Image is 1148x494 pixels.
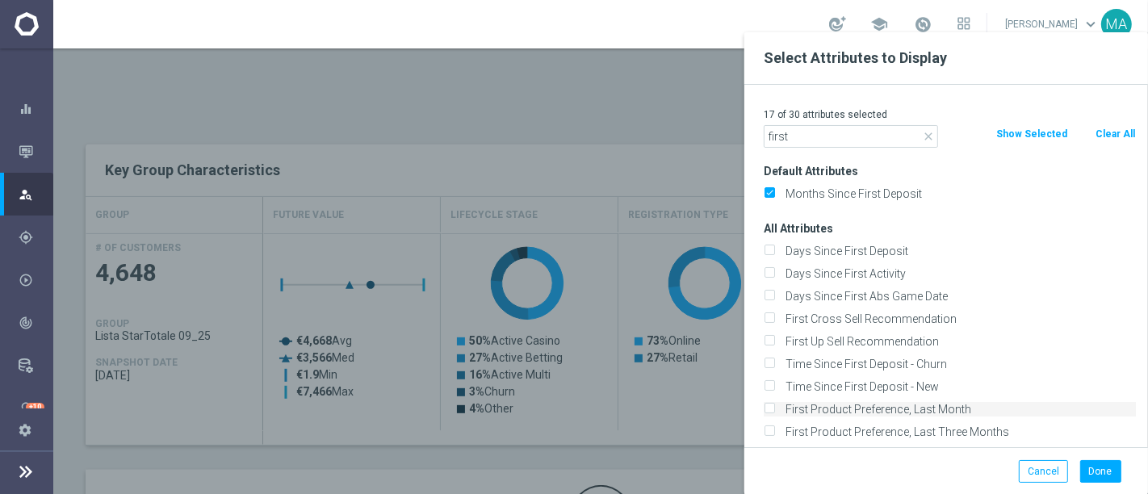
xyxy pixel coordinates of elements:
[780,266,1136,281] label: Days Since First Activity
[1003,12,1101,36] a: [PERSON_NAME]keyboard_arrow_down
[18,422,32,437] i: settings
[26,403,44,412] div: +10
[923,130,936,143] i: close
[780,425,1136,439] label: First Product Preference, Last Three Months
[19,230,52,245] div: Plan
[18,402,53,415] button: lightbulb Optibot +10
[780,379,1136,394] label: Time Since First Deposit - New
[780,244,1136,258] label: Days Since First Deposit
[1101,9,1132,40] div: MA
[1080,460,1121,483] button: Done
[19,316,52,330] div: Analyze
[870,15,888,33] span: school
[780,289,1136,304] label: Days Since First Abs Game Date
[19,130,52,173] div: Mission Control
[1094,125,1137,143] button: Clear All
[780,312,1136,326] label: First Cross Sell Recommendation
[18,274,53,287] button: play_circle_outline Execute
[780,402,1136,417] label: First Product Preference, Last Month
[764,48,1129,68] h2: Select Attributes to Display
[19,273,33,287] i: play_circle_outline
[780,334,1136,349] label: First Up Sell Recommendation
[780,357,1136,371] label: Time Since First Deposit - Churn
[8,408,42,451] div: Settings
[1019,460,1068,483] button: Cancel
[764,108,1136,121] p: 17 of 30 attributes selected
[19,102,33,116] i: equalizer
[780,186,1136,201] label: Months Since First Deposit
[995,125,1069,143] button: Show Selected
[19,358,52,373] div: Data Studio
[19,87,52,130] div: Dashboard
[18,316,53,329] button: track_changes Analyze
[19,230,33,245] i: gps_fixed
[764,164,1136,178] h3: Default Attributes
[18,231,53,244] button: gps_fixed Plan
[19,401,33,416] i: lightbulb
[1082,15,1100,33] span: keyboard_arrow_down
[19,187,33,202] i: person_search
[18,188,53,201] button: person_search Explore
[18,359,53,372] button: Data Studio
[19,316,33,330] i: track_changes
[19,187,52,202] div: Explore
[18,103,53,115] button: equalizer Dashboard
[19,273,52,287] div: Execute
[18,145,53,158] button: Mission Control
[764,125,938,148] input: Search
[19,387,52,429] div: Optibot
[764,221,1136,236] h3: All Attributes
